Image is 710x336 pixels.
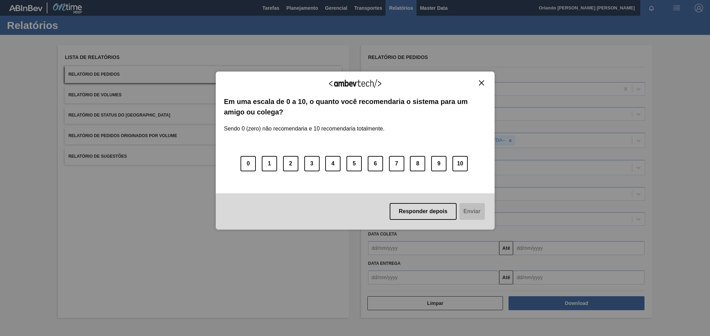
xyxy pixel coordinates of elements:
[346,156,362,171] button: 5
[325,156,341,171] button: 4
[368,156,383,171] button: 6
[452,156,468,171] button: 10
[390,203,457,220] button: Responder depois
[283,156,298,171] button: 2
[241,156,256,171] button: 0
[224,117,385,132] label: Sendo 0 (zero) não recomendaria e 10 recomendaria totalmente.
[224,96,486,118] label: Em uma escala de 0 a 10, o quanto você recomendaria o sistema para um amigo ou colega?
[304,156,320,171] button: 3
[479,80,484,85] img: Close
[262,156,277,171] button: 1
[389,156,404,171] button: 7
[431,156,446,171] button: 9
[477,80,486,86] button: Close
[329,79,381,88] img: Logo Ambevtech
[410,156,425,171] button: 8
